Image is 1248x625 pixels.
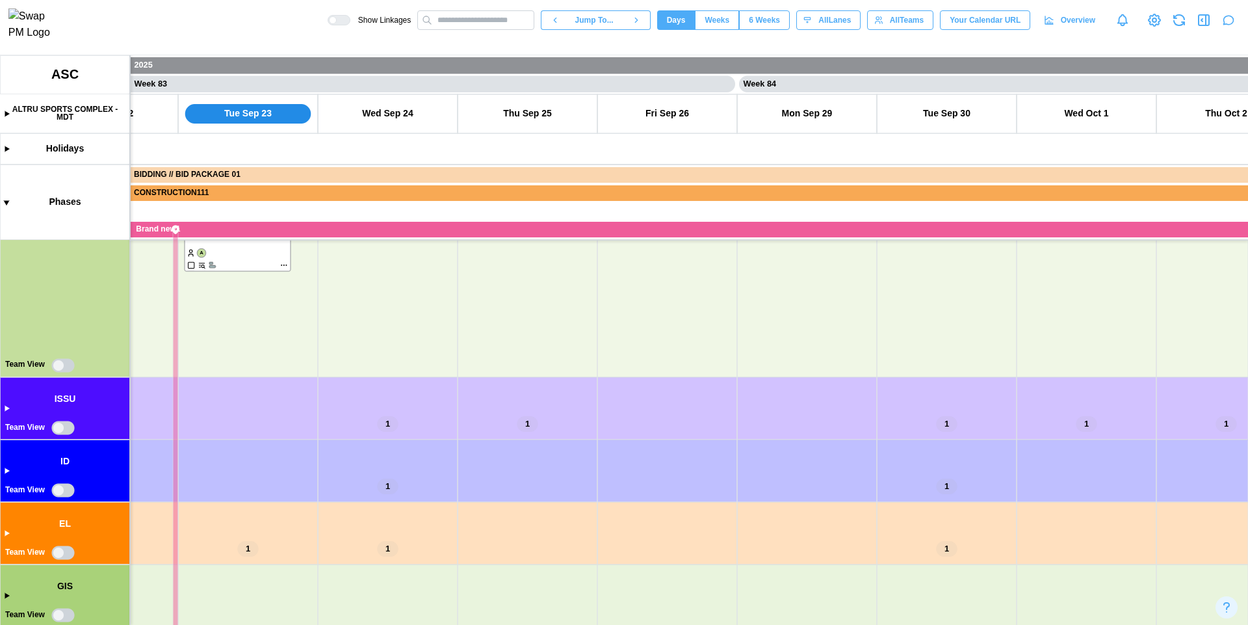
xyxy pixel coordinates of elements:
[818,11,851,29] span: All Lanes
[575,11,614,29] span: Jump To...
[1170,11,1188,29] button: Refresh Grid
[1145,11,1163,29] a: View Project
[950,11,1020,29] span: Your Calendar URL
[1111,9,1134,31] a: Notifications
[739,10,790,30] button: 6 Weeks
[8,8,61,41] img: Swap PM Logo
[569,10,622,30] button: Jump To...
[1037,10,1105,30] a: Overview
[667,11,686,29] span: Days
[796,10,861,30] button: AllLanes
[695,10,739,30] button: Weeks
[867,10,933,30] button: AllTeams
[1061,11,1095,29] span: Overview
[1219,11,1238,29] button: Open project assistant
[940,10,1030,30] button: Your Calendar URL
[1195,11,1213,29] button: Open Drawer
[350,15,411,25] span: Show Linkages
[890,11,924,29] span: All Teams
[657,10,695,30] button: Days
[705,11,729,29] span: Weeks
[749,11,780,29] span: 6 Weeks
